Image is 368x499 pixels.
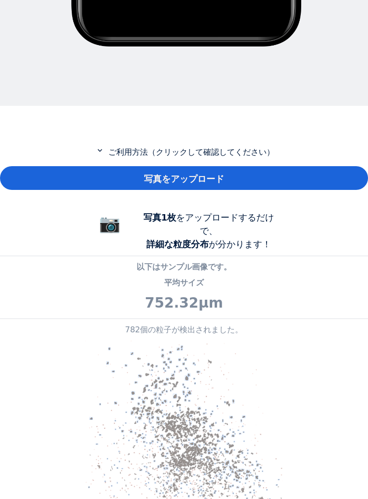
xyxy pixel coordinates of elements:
font: をアップロードするだけで、 [176,212,274,236]
font: 📷 [99,214,121,233]
font: ご利用方法（クリックして確認してください） [108,147,275,157]
mat-icon: expand_more [94,146,106,155]
font: 以下はサンプル画像です。 [137,262,231,272]
font: 平均サイズ [164,278,204,287]
font: が分かります！ [209,239,271,249]
font: 782個の粒子が検出されました。 [125,325,243,334]
font: 詳細な粒度分布 [146,239,209,249]
font: 写真1枚 [143,212,177,223]
font: 写真をアップロード [144,174,224,184]
font: 752.32μm [145,295,223,311]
